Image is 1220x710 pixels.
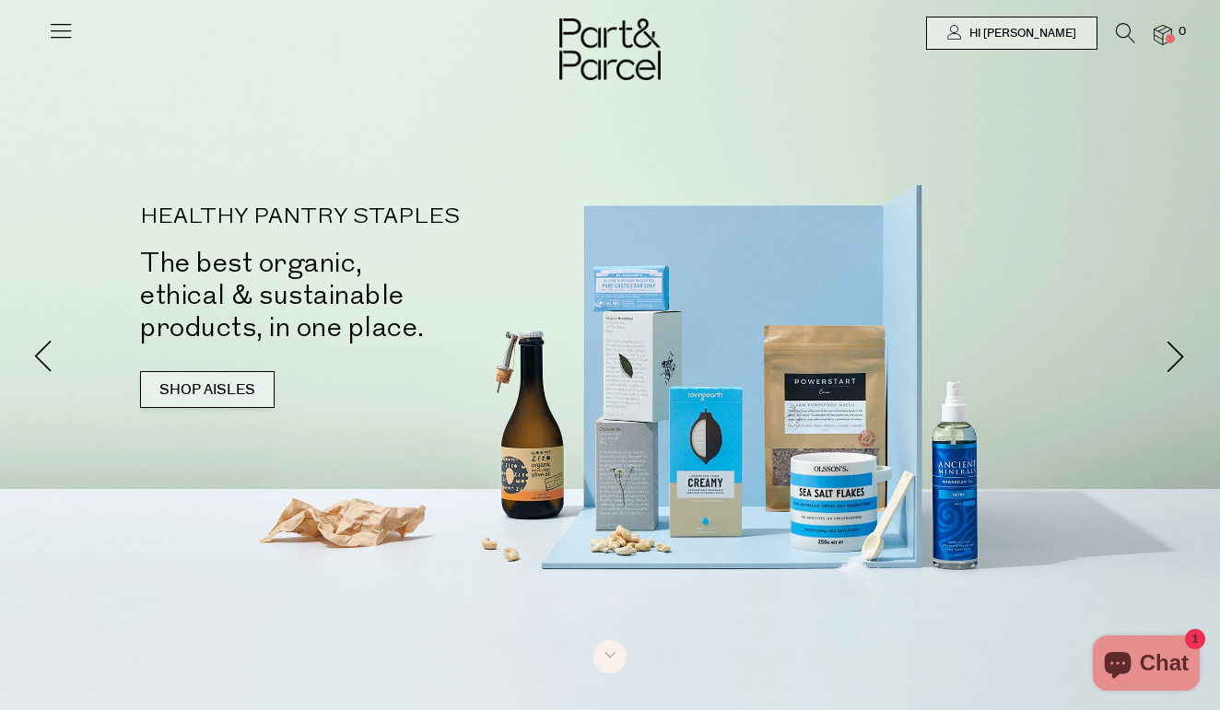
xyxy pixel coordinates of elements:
span: Hi [PERSON_NAME] [965,26,1076,41]
inbox-online-store-chat: Shopify online store chat [1087,635,1205,695]
img: Part&Parcel [559,18,661,80]
h2: The best organic, ethical & sustainable products, in one place. [140,247,638,343]
a: SHOP AISLES [140,371,275,408]
a: 0 [1154,25,1172,44]
a: Hi [PERSON_NAME] [926,17,1097,50]
p: HEALTHY PANTRY STAPLES [140,206,638,228]
span: 0 [1174,24,1191,41]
